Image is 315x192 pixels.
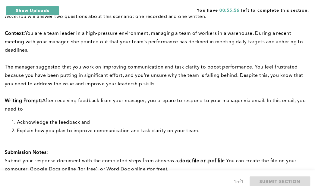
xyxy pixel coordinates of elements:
strong: Submission Notes: [5,150,48,155]
span: Submit your response document [5,159,82,163]
span: The manager suggested that you work on improving communication and task clarity to boost performa... [5,65,304,87]
em: Note: [5,14,18,19]
span: You are a team leader in a high-pressure environment, managing a team of workers in a warehouse. ... [5,31,304,53]
button: Show Uploads [6,6,59,16]
strong: : [41,99,42,103]
p: You will answer two questions about this scenario: one recorded and one written. [5,13,308,21]
strong: Writing Prompt [5,99,41,103]
span: SUBMIT SECTION [260,178,301,184]
strong: .docx file or .pdf file [178,159,225,163]
p: with the completed steps from above You can create the file on your computer, Google Docs online ... [5,157,308,174]
span: 00:55:56 [219,8,239,13]
button: SUBMIT SECTION [250,176,310,186]
span: . [225,159,226,163]
strong: Context: [5,31,25,36]
span: Explain how you plan to improve communication and task clarity on your team. [17,129,199,133]
div: 1 of 1 [234,178,244,186]
span: You have left to complete this section. [197,6,309,14]
span: as a [169,159,178,163]
span: After receiving feedback from your manager, you prepare to respond to your manager via email. In ... [5,99,307,112]
span: Acknowledge the feedback and [17,120,90,125]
